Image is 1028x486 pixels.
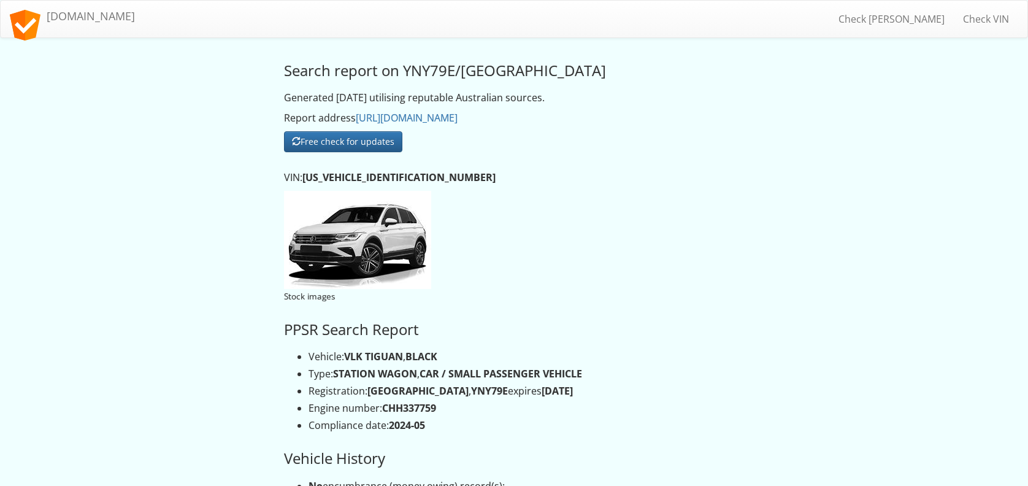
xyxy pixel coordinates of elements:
li: Type: , [309,367,744,381]
h3: Search report on YNY79E/[GEOGRAPHIC_DATA] [284,63,744,79]
p: Report address [284,111,744,125]
strong: STATION WAGON [333,367,417,380]
h3: PPSR Search Report [284,322,744,337]
strong: CAR / SMALL PASSENGER VEHICLE [420,367,582,380]
strong: YNY79E [471,384,508,398]
li: Engine number: [309,401,744,415]
a: Check VIN [954,4,1018,34]
strong: 2024-05 [389,418,425,432]
p: Generated [DATE] utilising reputable Australian sources. [284,91,744,105]
strong: CHH337759 [382,401,436,415]
strong: [DATE] [542,384,573,398]
img: logo.svg [10,10,40,40]
strong: [US_VEHICLE_IDENTIFICATION_NUMBER] [302,171,496,184]
li: Vehicle: , [309,350,744,364]
p: VIN: [284,171,744,185]
strong: BLACK [405,350,437,363]
a: [URL][DOMAIN_NAME] [356,111,458,125]
h3: Vehicle History [284,450,744,466]
strong: [GEOGRAPHIC_DATA] [367,384,469,398]
small: Stock images [284,290,335,302]
a: Check [PERSON_NAME] [829,4,954,34]
li: Registration: , expires [309,384,744,398]
strong: VLK TIGUAN [344,350,403,363]
button: Free check for updates [284,131,402,152]
a: [DOMAIN_NAME] [1,1,144,31]
li: Compliance date: [309,418,744,433]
